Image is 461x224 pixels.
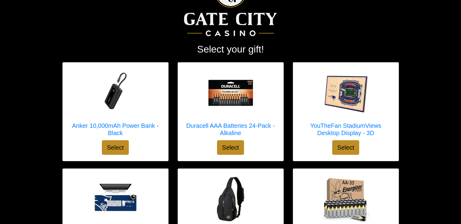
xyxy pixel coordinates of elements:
[299,69,393,140] a: YouTheFan StadiumViews Desktop Display - 3D YouTheFan StadiumViews Desktop Display - 3D
[184,69,277,140] a: Duracell AAA Batteries 24-Pack - Alkaline Duracell AAA Batteries 24-Pack - Alkaline
[206,175,255,223] img: WATERFLY Crossbody Sling Backpack - Black
[299,122,393,137] h5: YouTheFan StadiumViews Desktop Display - 3D
[184,122,277,137] h5: Duracell AAA Batteries 24-Pack - Alkaline
[217,140,244,155] button: Select
[102,140,129,155] button: Select
[69,122,162,137] h5: Anker 10,000mAh Power Bank - Black
[91,175,140,223] img: YouTheFan NFL Logo Deskpad - XL
[322,175,370,223] img: Energizer Alkaline Power AA Batteries 32 Count - Alkaline
[206,69,255,117] img: Duracell AAA Batteries 24-Pack - Alkaline
[91,69,140,117] img: Anker 10,000mAh Power Bank - Black
[332,140,359,155] button: Select
[62,43,399,55] h2: Select your gift!
[322,69,370,117] img: YouTheFan StadiumViews Desktop Display - 3D
[69,69,162,140] a: Anker 10,000mAh Power Bank - Black Anker 10,000mAh Power Bank - Black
